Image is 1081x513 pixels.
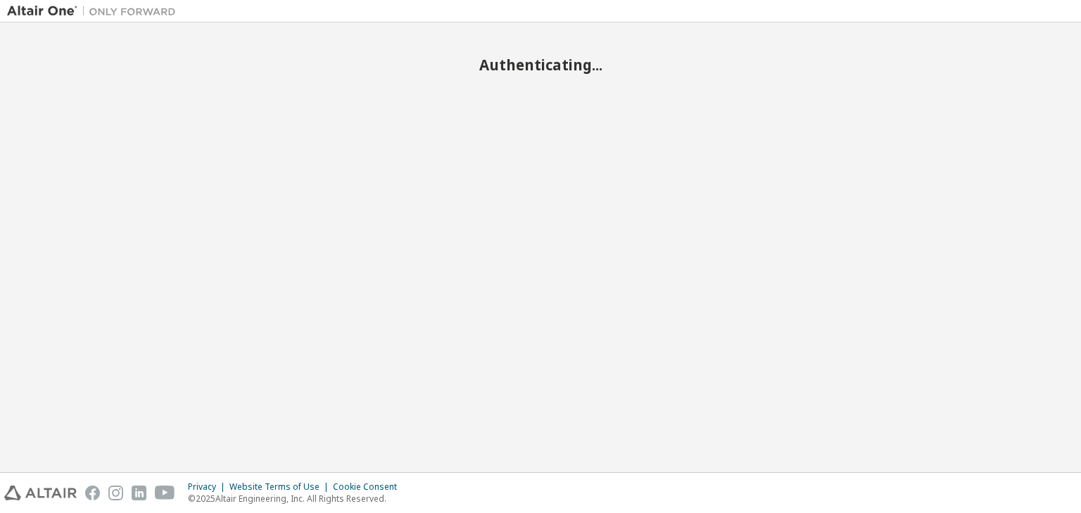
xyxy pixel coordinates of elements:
[4,486,77,500] img: altair_logo.svg
[7,4,183,18] img: Altair One
[188,493,405,505] p: © 2025 Altair Engineering, Inc. All Rights Reserved.
[155,486,175,500] img: youtube.svg
[333,481,405,493] div: Cookie Consent
[132,486,146,500] img: linkedin.svg
[229,481,333,493] div: Website Terms of Use
[7,56,1074,74] h2: Authenticating...
[85,486,100,500] img: facebook.svg
[108,486,123,500] img: instagram.svg
[188,481,229,493] div: Privacy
